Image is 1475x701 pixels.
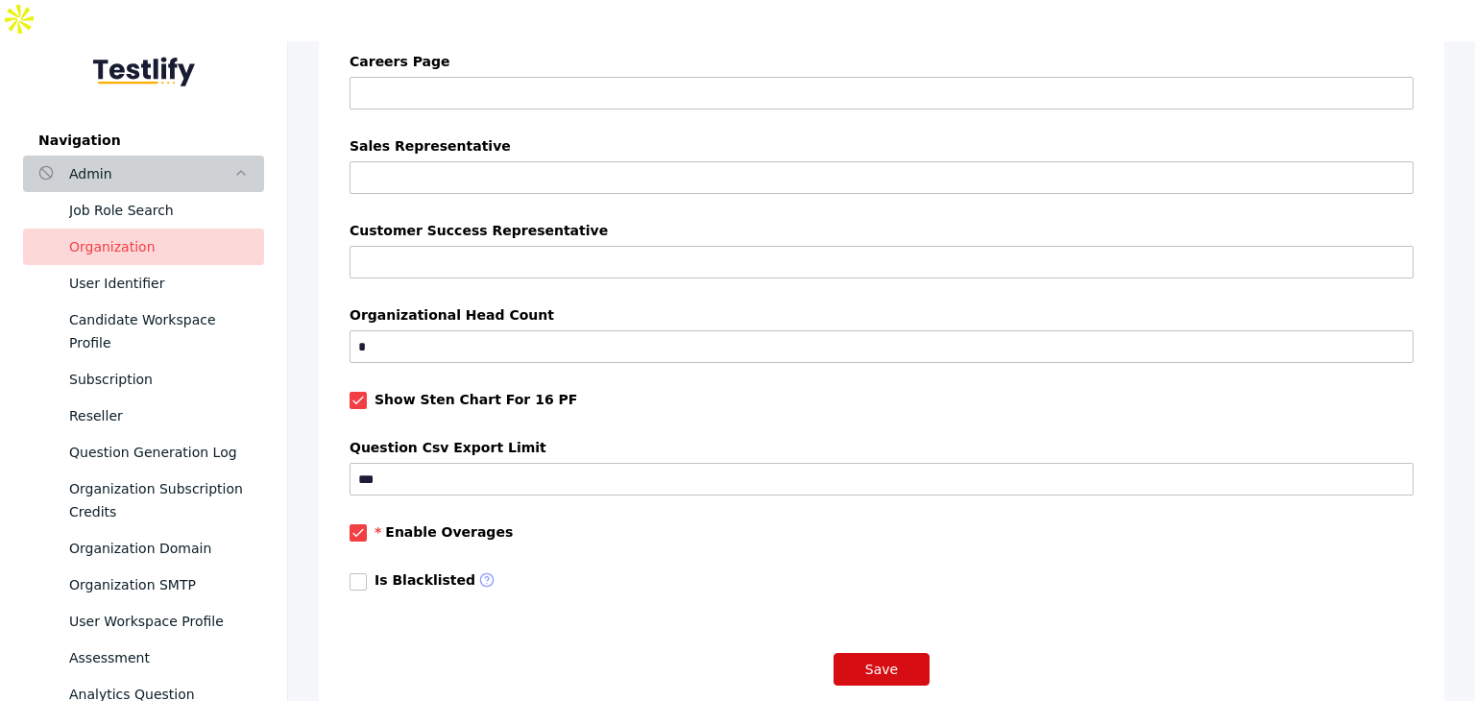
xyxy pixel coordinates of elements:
[69,272,249,295] div: User Identifier
[93,57,195,86] img: Testlify - Backoffice
[69,235,249,258] div: Organization
[23,302,264,361] a: Candidate Workspace Profile
[23,567,264,603] a: Organization SMTP
[350,440,1414,455] label: Question Csv Export Limit
[69,441,249,464] div: Question Generation Log
[375,572,498,590] label: Is Blacklisted
[69,477,249,523] div: Organization Subscription Credits
[23,603,264,640] a: User Workspace Profile
[375,392,577,407] label: Show Sten Chart For 16 PF
[69,610,249,633] div: User Workspace Profile
[23,530,264,567] a: Organization Domain
[23,398,264,434] a: Reseller
[23,133,264,148] label: Navigation
[23,471,264,530] a: Organization Subscription Credits
[69,573,249,596] div: Organization SMTP
[834,653,930,686] button: Save
[350,307,1414,323] label: Organizational Head Count
[69,162,233,185] div: Admin
[350,138,1414,154] label: Sales Representative
[69,199,249,222] div: Job Role Search
[23,361,264,398] a: Subscription
[23,434,264,471] a: Question Generation Log
[69,646,249,669] div: Assessment
[69,368,249,391] div: Subscription
[23,229,264,265] a: Organization
[69,537,249,560] div: Organization Domain
[350,54,1414,69] label: Careers Page
[23,640,264,676] a: Assessment
[69,404,249,427] div: Reseller
[69,308,249,354] div: Candidate Workspace Profile
[23,265,264,302] a: User Identifier
[350,223,1414,238] label: Customer Success Representative
[23,192,264,229] a: Job Role Search
[375,524,513,540] label: Enable Overages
